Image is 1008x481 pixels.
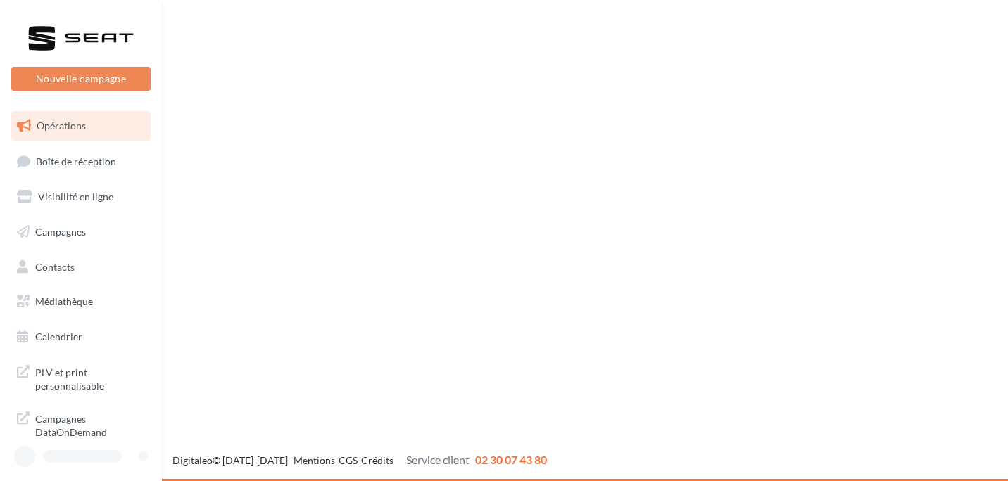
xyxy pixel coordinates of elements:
[36,155,116,167] span: Boîte de réception
[35,260,75,272] span: Contacts
[37,120,86,132] span: Opérations
[11,67,151,91] button: Nouvelle campagne
[35,295,93,307] span: Médiathèque
[38,191,113,203] span: Visibilité en ligne
[172,454,213,466] a: Digitaleo
[294,454,335,466] a: Mentions
[475,453,547,466] span: 02 30 07 43 80
[8,357,153,399] a: PLV et print personnalisable
[8,182,153,212] a: Visibilité en ligne
[339,454,358,466] a: CGS
[8,252,153,282] a: Contacts
[8,146,153,177] a: Boîte de réception
[406,453,470,466] span: Service client
[172,454,547,466] span: © [DATE]-[DATE] - - -
[8,322,153,352] a: Calendrier
[8,404,153,445] a: Campagnes DataOnDemand
[35,226,86,238] span: Campagnes
[361,454,393,466] a: Crédits
[35,331,82,342] span: Calendrier
[35,363,145,393] span: PLV et print personnalisable
[8,287,153,316] a: Médiathèque
[8,217,153,247] a: Campagnes
[8,111,153,141] a: Opérations
[35,409,145,440] span: Campagnes DataOnDemand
